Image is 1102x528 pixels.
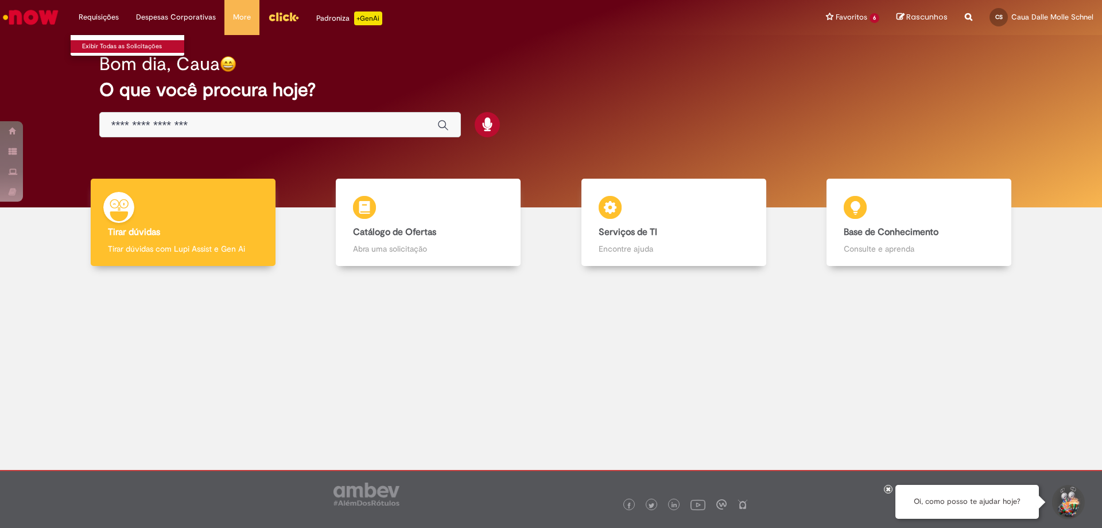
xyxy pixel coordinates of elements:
p: Consulte e aprenda [844,243,994,255]
img: click_logo_yellow_360x200.png [268,8,299,25]
b: Base de Conhecimento [844,226,938,238]
span: Requisições [79,11,119,23]
img: logo_footer_naosei.png [738,499,748,510]
div: Padroniza [316,11,382,25]
a: Serviços de TI Encontre ajuda [551,179,797,267]
img: happy-face.png [220,56,236,72]
p: +GenAi [354,11,382,25]
h2: O que você procura hoje? [99,80,1003,100]
p: Abra uma solicitação [353,243,503,255]
span: 6 [870,13,879,23]
p: Tirar dúvidas com Lupi Assist e Gen Ai [108,243,258,255]
h2: Bom dia, Caua [99,54,220,74]
b: Catálogo de Ofertas [353,226,436,238]
span: Despesas Corporativas [136,11,216,23]
a: Exibir Todas as Solicitações [71,40,197,53]
button: Iniciar Conversa de Suporte [1050,485,1085,519]
a: Base de Conhecimento Consulte e aprenda [797,179,1042,267]
b: Serviços de TI [599,226,657,238]
div: Oi, como posso te ajudar hoje? [895,485,1039,519]
img: logo_footer_workplace.png [716,499,727,510]
img: logo_footer_linkedin.png [672,502,677,509]
img: logo_footer_ambev_rotulo_gray.png [333,483,399,506]
span: Caua Dalle Molle Schnel [1011,12,1093,22]
b: Tirar dúvidas [108,226,160,238]
img: logo_footer_youtube.png [690,497,705,512]
img: logo_footer_twitter.png [649,503,654,508]
span: Rascunhos [906,11,948,22]
a: Tirar dúvidas Tirar dúvidas com Lupi Assist e Gen Ai [60,179,306,267]
a: Rascunhos [897,12,948,23]
ul: Requisições [70,34,185,56]
p: Encontre ajuda [599,243,749,255]
a: Catálogo de Ofertas Abra uma solicitação [306,179,552,267]
img: ServiceNow [1,6,60,29]
span: Favoritos [836,11,867,23]
span: CS [995,13,1003,21]
span: More [233,11,251,23]
img: logo_footer_facebook.png [626,503,632,508]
